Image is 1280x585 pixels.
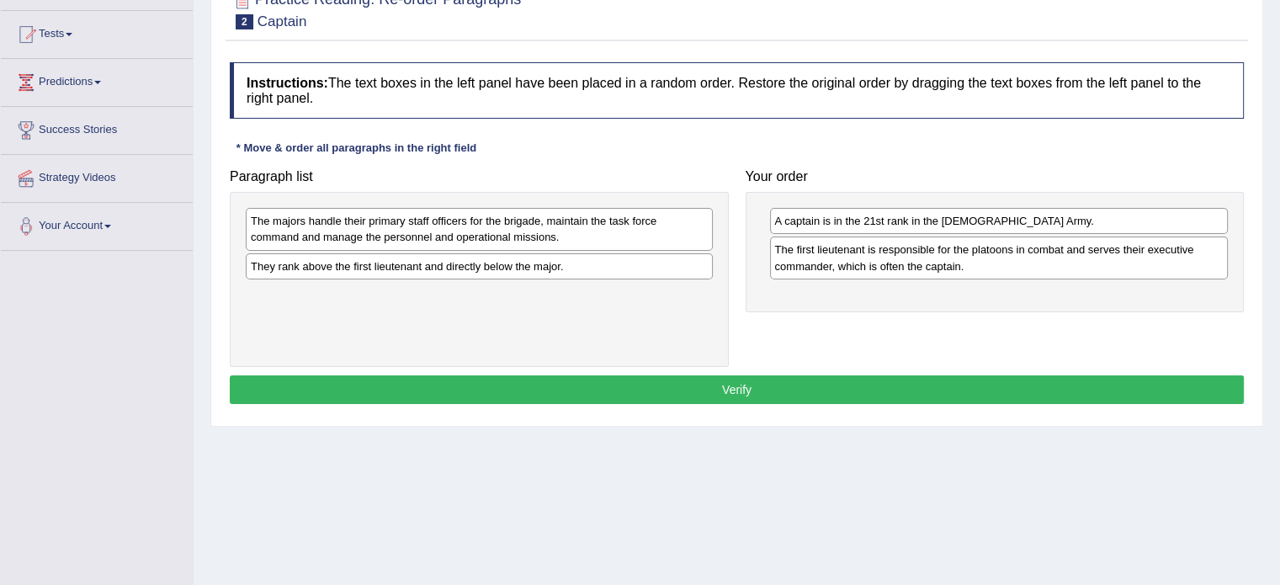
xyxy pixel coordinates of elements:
a: Success Stories [1,107,193,149]
div: They rank above the first lieutenant and directly below the major. [246,253,713,279]
a: Strategy Videos [1,155,193,197]
small: Captain [258,13,307,29]
div: A captain is in the 21st rank in the [DEMOGRAPHIC_DATA] Army. [770,208,1229,234]
div: * Move & order all paragraphs in the right field [230,140,483,156]
h4: Your order [746,169,1245,184]
a: Your Account [1,203,193,245]
a: Tests [1,11,193,53]
a: Predictions [1,59,193,101]
div: The majors handle their primary staff officers for the brigade, maintain the task force command a... [246,208,713,250]
h4: The text boxes in the left panel have been placed in a random order. Restore the original order b... [230,62,1244,119]
span: 2 [236,14,253,29]
div: The first lieutenant is responsible for the platoons in combat and serves their executive command... [770,237,1229,279]
b: Instructions: [247,76,328,90]
h4: Paragraph list [230,169,729,184]
button: Verify [230,375,1244,404]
